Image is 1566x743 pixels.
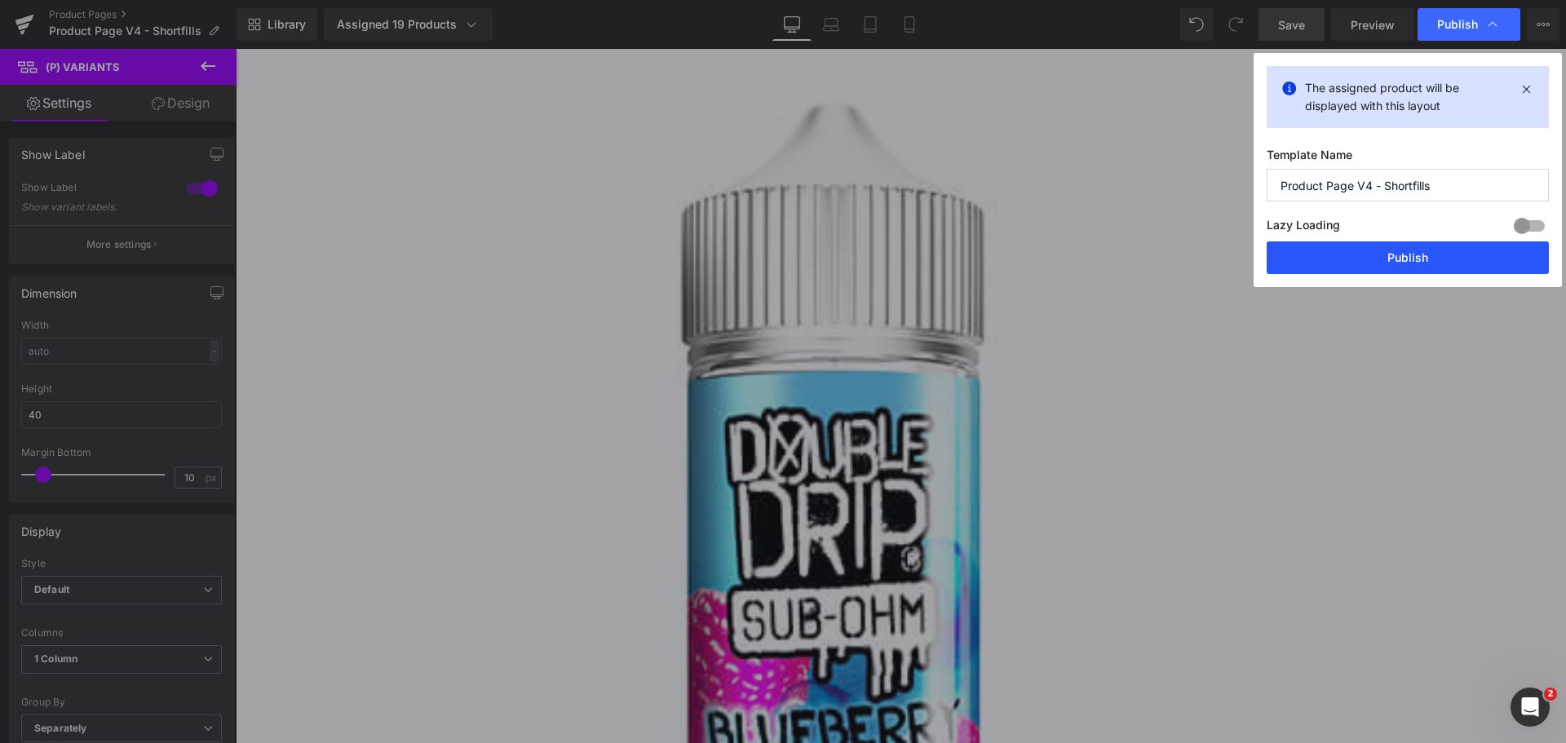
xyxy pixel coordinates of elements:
p: The assigned product will be displayed with this layout [1305,79,1511,115]
span: 2 [1544,688,1557,701]
button: Publish [1267,241,1549,274]
iframe: Intercom live chat [1511,688,1550,727]
label: Template Name [1267,148,1549,169]
label: Lazy Loading [1267,214,1340,241]
span: Publish [1437,17,1478,32]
